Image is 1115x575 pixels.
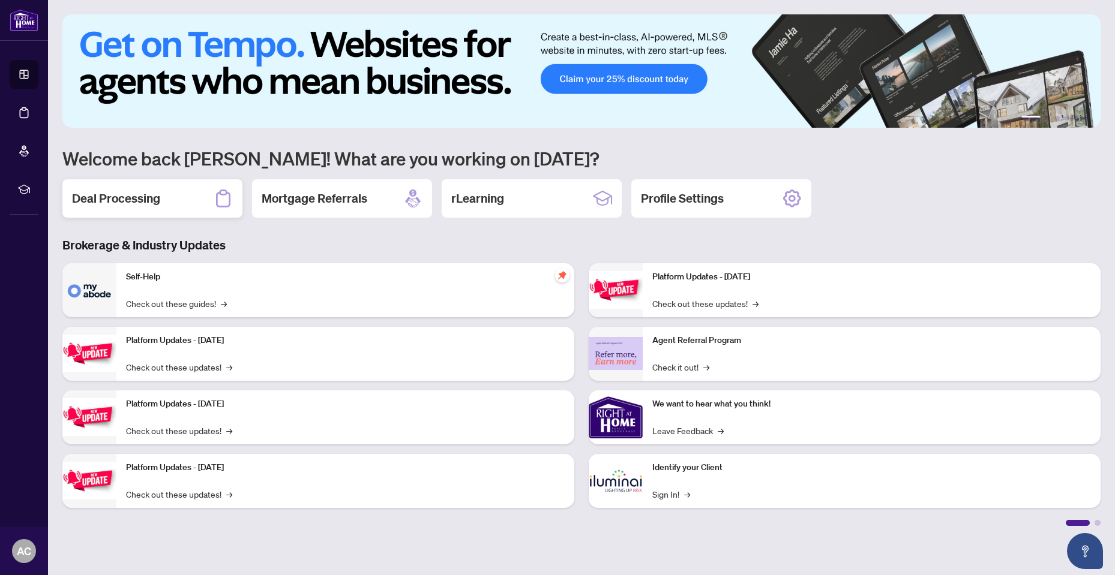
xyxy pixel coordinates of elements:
span: → [226,360,232,374]
button: 5 [1074,116,1079,121]
button: 6 [1084,116,1089,121]
img: Identify your Client [589,454,643,508]
p: Self-Help [126,270,565,284]
a: Leave Feedback→ [652,424,724,437]
h1: Welcome back [PERSON_NAME]! What are you working on [DATE]? [62,147,1101,170]
p: Platform Updates - [DATE] [126,461,565,474]
a: Check out these updates!→ [652,297,759,310]
button: Open asap [1067,533,1103,569]
img: We want to hear what you think! [589,390,643,444]
span: → [718,424,724,437]
span: → [226,424,232,437]
img: Platform Updates - June 23, 2025 [589,271,643,309]
span: → [221,297,227,310]
p: Platform Updates - [DATE] [126,398,565,411]
span: pushpin [555,268,570,282]
a: Check out these updates!→ [126,487,232,501]
span: → [684,487,690,501]
img: Platform Updates - September 16, 2025 [62,335,116,372]
span: → [703,360,709,374]
img: Platform Updates - July 21, 2025 [62,398,116,436]
p: Platform Updates - [DATE] [652,270,1091,284]
h3: Brokerage & Industry Updates [62,237,1101,254]
a: Check it out!→ [652,360,709,374]
button: 1 [1021,116,1041,121]
a: Check out these updates!→ [126,360,232,374]
a: Sign In!→ [652,487,690,501]
h2: Mortgage Referrals [262,190,367,207]
button: 2 [1045,116,1050,121]
span: AC [17,543,31,559]
a: Check out these updates!→ [126,424,232,437]
p: Platform Updates - [DATE] [126,334,565,347]
p: We want to hear what you think! [652,398,1091,411]
img: logo [10,9,38,31]
p: Identify your Client [652,461,1091,474]
button: 3 [1055,116,1060,121]
h2: Profile Settings [641,190,724,207]
img: Agent Referral Program [589,337,643,370]
h2: Deal Processing [72,190,160,207]
span: → [226,487,232,501]
p: Agent Referral Program [652,334,1091,347]
span: → [753,297,759,310]
a: Check out these guides!→ [126,297,227,310]
img: Slide 0 [62,14,1101,128]
h2: rLearning [451,190,504,207]
button: 4 [1065,116,1069,121]
img: Platform Updates - July 8, 2025 [62,462,116,499]
img: Self-Help [62,263,116,317]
